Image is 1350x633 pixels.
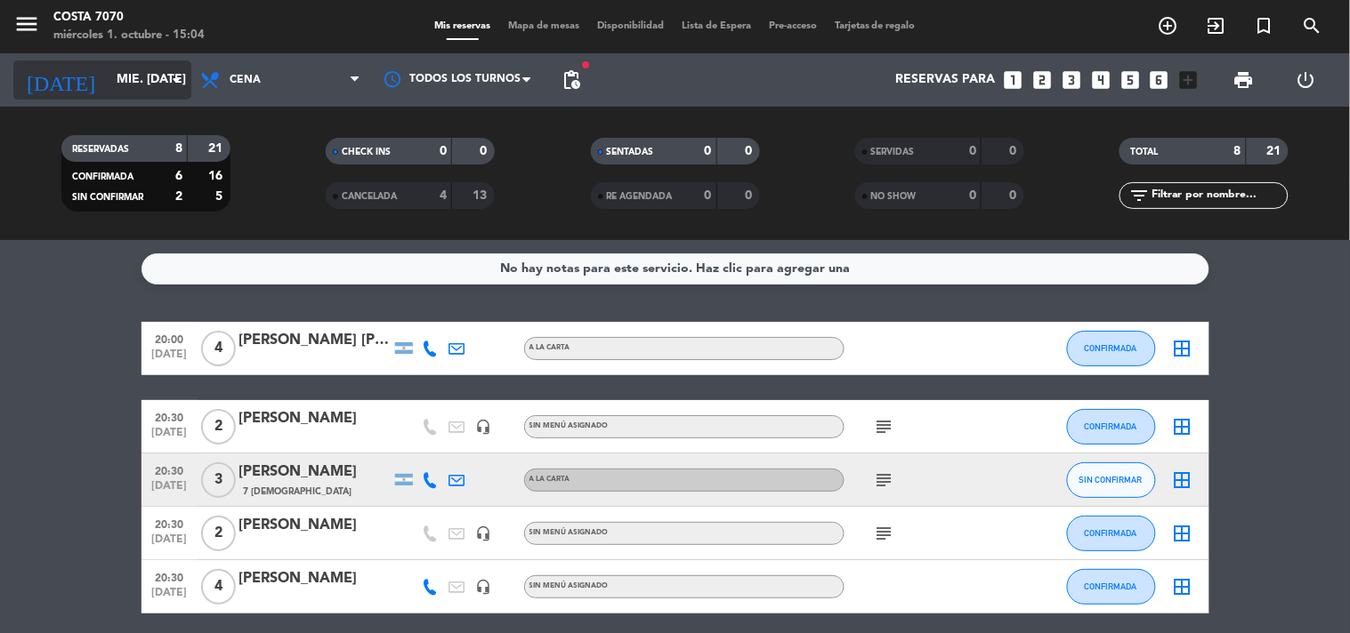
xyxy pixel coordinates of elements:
button: CONFIRMADA [1067,331,1156,366]
span: Mapa de mesas [499,21,588,31]
span: [DATE] [148,427,192,447]
strong: 21 [1267,145,1285,157]
i: add_box [1177,68,1200,92]
i: looks_6 [1148,68,1171,92]
span: [DATE] [148,349,192,369]
span: fiber_manual_record [580,60,591,70]
i: headset_mic [476,525,492,541]
i: border_all [1172,523,1193,544]
span: 7 [DEMOGRAPHIC_DATA] [244,485,352,499]
input: Filtrar por nombre... [1150,186,1288,205]
strong: 13 [473,189,491,202]
div: No hay notas para este servicio. Haz clic para agregar una [500,259,850,279]
span: CONFIRMADA [1085,421,1137,431]
strong: 4 [440,189,447,202]
span: A LA CARTA [529,476,570,483]
strong: 0 [969,189,976,202]
i: subject [874,416,895,437]
span: Sin menú asignado [529,422,609,429]
i: arrow_drop_down [166,69,187,91]
span: RESERVADAS [72,145,129,154]
div: [PERSON_NAME] [239,461,391,484]
strong: 0 [1009,189,1020,202]
i: headset_mic [476,419,492,435]
span: Sin menú asignado [529,529,609,536]
span: 2 [201,516,236,551]
span: 2 [201,409,236,445]
span: 20:30 [148,460,192,480]
span: 20:00 [148,328,192,349]
span: Disponibilidad [588,21,673,31]
span: SENTADAS [607,148,654,156]
button: menu [13,11,40,44]
strong: 0 [481,145,491,157]
span: 20:30 [148,513,192,533]
span: SERVIDAS [871,148,915,156]
i: search [1302,15,1323,36]
div: [PERSON_NAME] [239,514,391,537]
span: CONFIRMADA [1085,581,1137,591]
span: CONFIRMADA [72,172,133,181]
i: subject [874,469,895,491]
span: 4 [201,569,236,605]
span: print [1233,69,1255,91]
span: 4 [201,331,236,366]
span: CONFIRMADA [1085,343,1137,353]
span: Tarjetas de regalo [826,21,925,31]
strong: 2 [175,190,182,203]
strong: 21 [208,142,226,155]
button: SIN CONFIRMAR [1067,462,1156,498]
span: 20:30 [148,566,192,587]
span: [DATE] [148,480,192,501]
button: CONFIRMADA [1067,409,1156,445]
strong: 5 [215,190,226,203]
span: TOTAL [1130,148,1158,156]
span: 20:30 [148,406,192,427]
i: border_all [1172,576,1193,597]
span: SIN CONFIRMAR [72,193,143,202]
span: Cena [230,74,261,86]
i: power_settings_new [1295,69,1316,91]
strong: 0 [745,145,756,157]
strong: 8 [175,142,182,155]
strong: 16 [208,170,226,182]
i: add_circle_outline [1158,15,1179,36]
i: border_all [1172,416,1193,437]
i: [DATE] [13,60,108,100]
i: menu [13,11,40,37]
span: SIN CONFIRMAR [1079,475,1143,485]
i: headset_mic [476,579,492,595]
span: CONFIRMADA [1085,528,1137,538]
span: [DATE] [148,533,192,554]
div: [PERSON_NAME] [PERSON_NAME] [PERSON_NAME] [239,329,391,352]
i: filter_list [1128,185,1150,206]
strong: 0 [705,145,712,157]
i: looks_one [1001,68,1024,92]
strong: 0 [745,189,756,202]
span: 3 [201,462,236,498]
span: [DATE] [148,587,192,607]
span: Reservas para [895,73,995,87]
i: border_all [1172,469,1193,491]
i: border_all [1172,338,1193,359]
strong: 0 [440,145,447,157]
strong: 0 [969,145,976,157]
div: Costa 7070 [53,9,205,27]
span: pending_actions [561,69,582,91]
span: Sin menú asignado [529,582,609,589]
button: CONFIRMADA [1067,516,1156,551]
span: Pre-acceso [760,21,826,31]
button: CONFIRMADA [1067,569,1156,605]
i: looks_two [1031,68,1054,92]
strong: 0 [705,189,712,202]
span: A LA CARTA [529,344,570,351]
strong: 0 [1009,145,1020,157]
i: subject [874,523,895,544]
i: exit_to_app [1206,15,1227,36]
span: NO SHOW [871,192,917,201]
div: [PERSON_NAME] [239,567,391,590]
strong: 8 [1234,145,1241,157]
span: Lista de Espera [673,21,760,31]
i: looks_3 [1060,68,1083,92]
div: [PERSON_NAME] [239,407,391,430]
